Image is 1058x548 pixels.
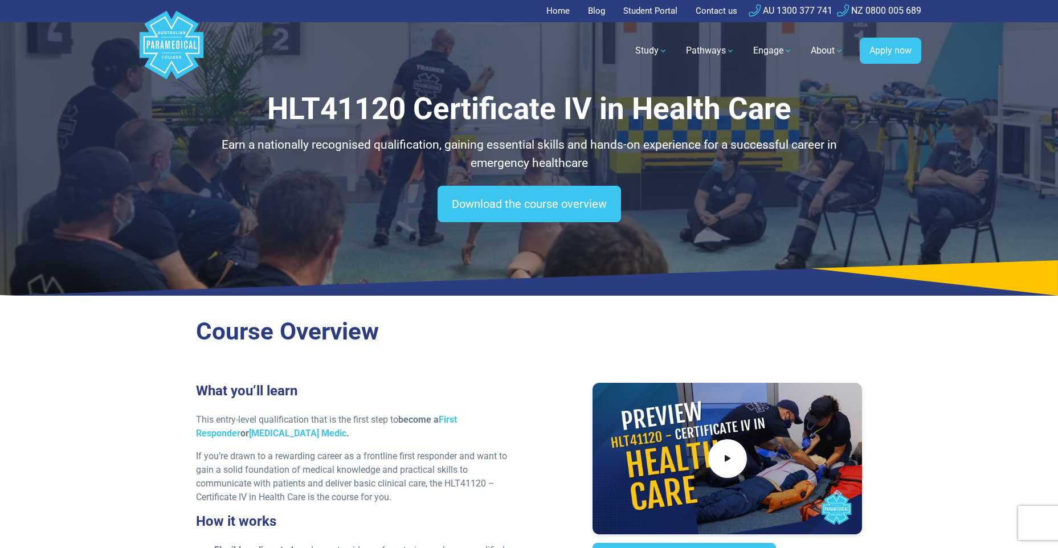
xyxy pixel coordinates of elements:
h3: What you’ll learn [196,383,522,399]
h1: HLT41120 Certificate IV in Health Care [196,91,863,127]
h3: How it works [196,513,522,530]
a: NZ 0800 005 689 [837,5,921,16]
a: Engage [746,35,799,67]
a: Pathways [679,35,742,67]
p: This entry-level qualification that is the first step to [196,413,522,440]
p: Earn a nationally recognised qualification, gaining essential skills and hands-on experience for ... [196,136,863,172]
a: Download the course overview [438,186,621,222]
p: If you’re drawn to a rewarding career as a frontline first responder and want to gain a solid fou... [196,449,522,504]
a: AU 1300 377 741 [749,5,832,16]
strong: become a or . [196,414,457,439]
a: Study [628,35,675,67]
a: Apply now [860,38,921,64]
a: Australian Paramedical College [137,22,206,80]
h2: Course Overview [196,317,863,346]
a: [MEDICAL_DATA] Medic [249,428,346,439]
a: About [804,35,851,67]
a: First Responder [196,414,457,439]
